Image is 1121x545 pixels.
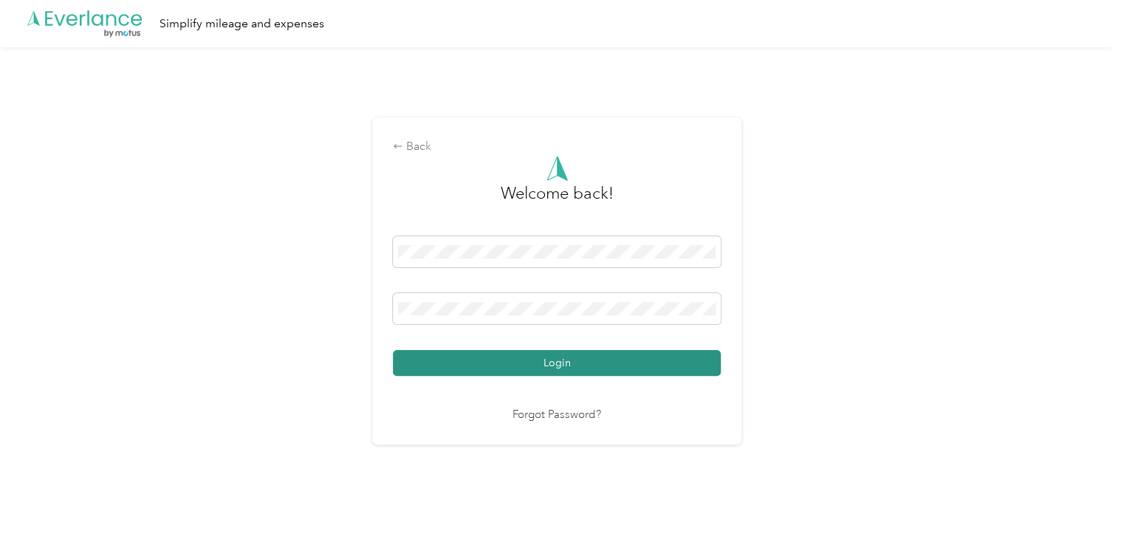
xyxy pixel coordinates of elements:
[393,350,721,376] button: Login
[1038,462,1121,545] iframe: Everlance-gr Chat Button Frame
[512,407,601,424] a: Forgot Password?
[393,138,721,156] div: Back
[501,181,614,221] h3: greeting
[160,15,324,33] div: Simplify mileage and expenses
